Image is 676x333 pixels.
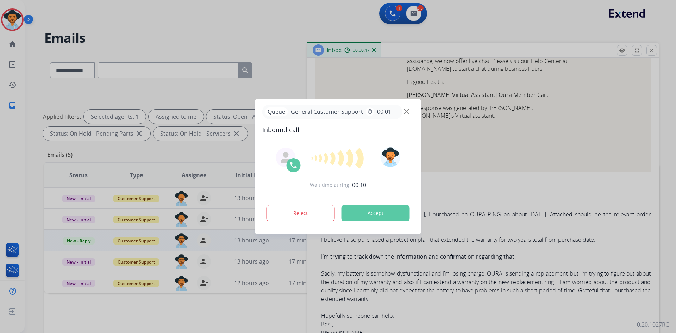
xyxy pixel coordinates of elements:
[380,147,400,167] img: avatar
[288,107,366,116] span: General Customer Support
[352,181,366,189] span: 00:10
[637,320,669,329] p: 0.20.1027RC
[342,205,410,221] button: Accept
[267,205,335,221] button: Reject
[289,161,298,169] img: call-icon
[280,152,292,163] img: agent-avatar
[310,181,351,189] span: Wait time at ring:
[377,107,391,116] span: 00:01
[367,109,373,115] mat-icon: timer
[404,109,409,114] img: close-button
[265,107,288,116] p: Queue
[262,125,414,135] span: Inbound call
